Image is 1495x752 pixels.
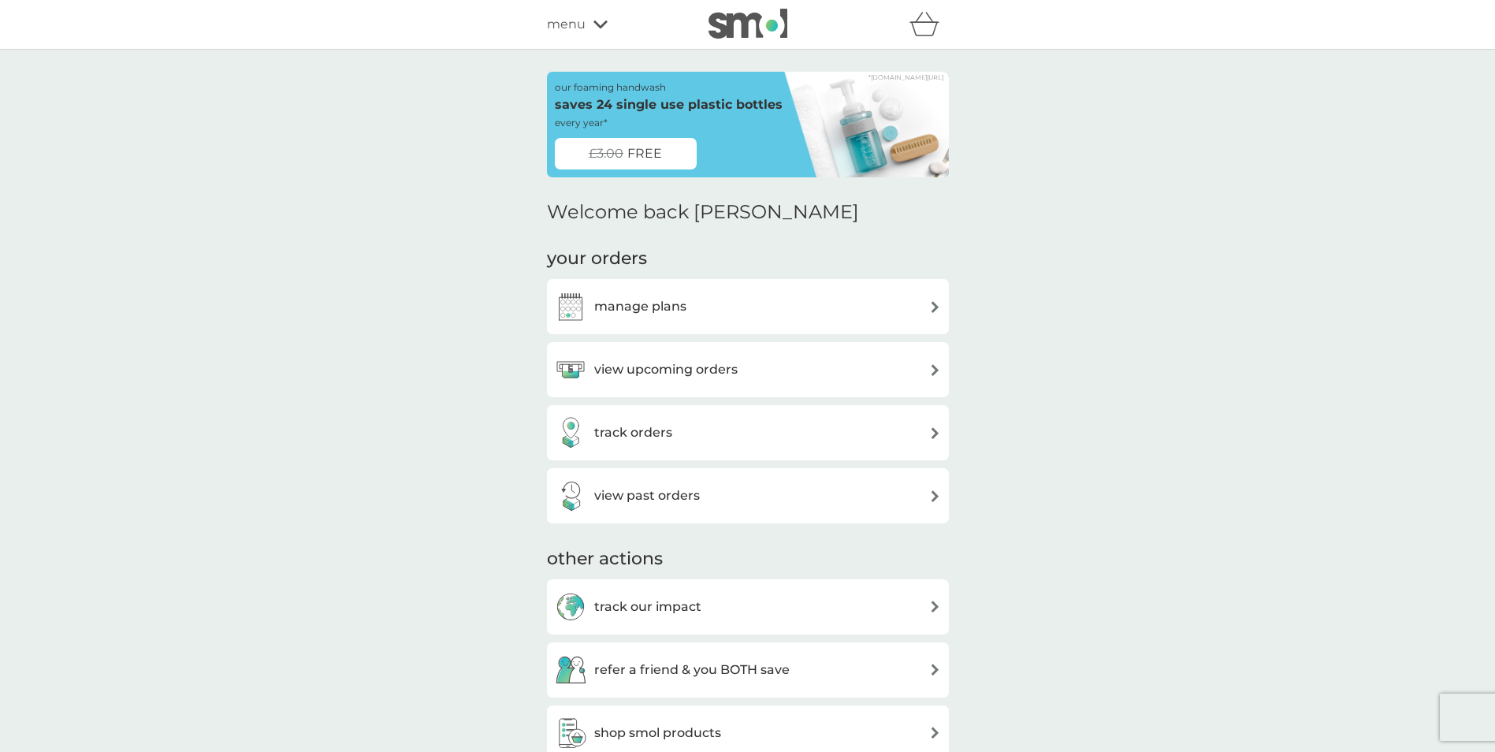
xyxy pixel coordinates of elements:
h3: track our impact [594,597,701,617]
img: smol [708,9,787,39]
img: arrow right [929,601,941,612]
p: our foaming handwash [555,80,666,95]
h3: track orders [594,423,672,443]
p: saves 24 single use plastic bottles [555,95,783,115]
img: arrow right [929,301,941,313]
h3: manage plans [594,296,686,317]
h3: other actions [547,547,663,571]
h3: refer a friend & you BOTH save [594,660,790,680]
h2: Welcome back [PERSON_NAME] [547,201,859,224]
h3: view past orders [594,486,700,506]
h3: view upcoming orders [594,359,738,380]
img: arrow right [929,364,941,376]
h3: your orders [547,247,647,271]
img: arrow right [929,727,941,739]
a: *[DOMAIN_NAME][URL] [868,74,943,80]
span: £3.00 [589,143,623,164]
img: arrow right [929,490,941,502]
img: arrow right [929,664,941,676]
img: arrow right [929,427,941,439]
div: basket [909,9,949,40]
h3: shop smol products [594,723,721,743]
span: FREE [627,143,662,164]
p: every year* [555,115,608,130]
span: menu [547,14,586,35]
